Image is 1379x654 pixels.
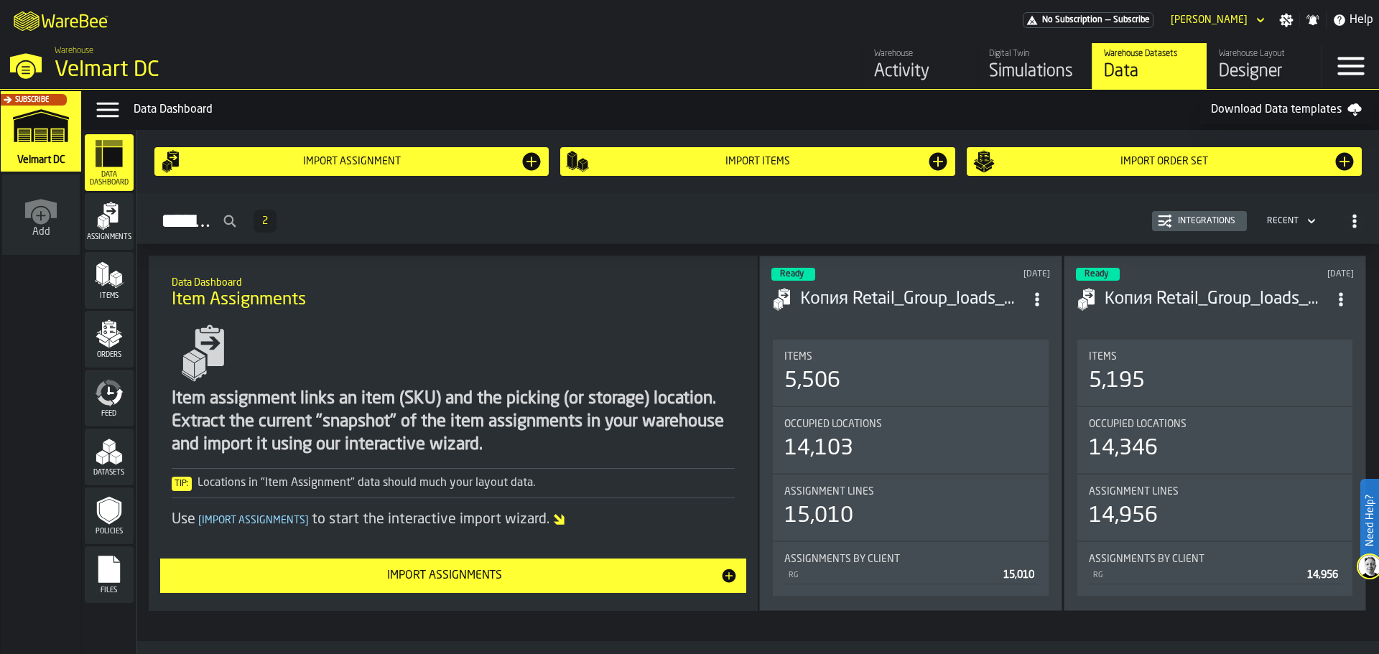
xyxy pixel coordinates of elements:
[784,486,874,497] span: Assignment lines
[784,553,1036,565] div: Title
[784,553,900,565] span: Assignments by Client
[195,515,312,525] span: Import Assignments
[248,210,282,233] div: ButtonLoadMore-Load More-Prev-First-Last
[787,571,997,580] div: RG
[1089,565,1341,584] div: StatList-item-RG
[1207,43,1322,89] a: link-to-/wh/i/f27944ef-e44e-4cb8-aca8-30c52093261f/designer
[149,256,758,611] div: ItemListCard-
[1165,11,1268,29] div: DropdownMenuValue-Anton Hikal
[1023,12,1153,28] div: Menu Subscription
[85,546,134,604] li: menu Files
[134,101,1199,118] div: Data Dashboard
[85,587,134,594] span: Files
[967,147,1362,176] button: button-Import Order Set
[55,46,93,56] span: Warehouse
[800,288,1023,311] h3: Копия Retail_Group_loads_15_08.csv
[85,171,134,187] span: Data Dashboard
[1322,43,1379,89] label: button-toggle-Menu
[1089,419,1187,430] span: Occupied Locations
[1089,486,1341,497] div: Title
[1089,368,1145,394] div: 5,195
[85,193,134,251] li: menu Assignments
[1077,475,1352,541] div: stat-Assignment lines
[85,429,134,486] li: menu Datasets
[1105,288,1328,311] h3: Копия Retail_Group_loads_14_08.csv
[85,252,134,309] li: menu Items
[784,486,1036,497] div: Title
[85,311,134,368] li: menu Orders
[784,368,840,394] div: 5,506
[784,419,1036,430] div: Title
[1104,49,1195,59] div: Warehouse Datasets
[1076,268,1120,281] div: status-3 2
[172,388,735,457] div: Item assignment links an item (SKU) and the picking (or storage) location. Extract the current "s...
[1023,12,1153,28] a: link-to-/wh/i/f27944ef-e44e-4cb8-aca8-30c52093261f/pricing/
[305,515,309,525] span: ]
[773,340,1048,406] div: stat-Items
[172,475,735,492] div: Locations in "Item Assignment" data should much your layout data.
[1362,480,1378,561] label: Need Help?
[771,337,1049,599] section: card-AssignmentDashboardCard
[154,147,549,176] button: button-Import assignment
[85,410,134,418] span: Feed
[169,567,721,584] div: Import Assignments
[55,57,442,83] div: Velmart DC
[85,370,134,427] li: menu Feed
[862,43,977,89] a: link-to-/wh/i/f27944ef-e44e-4cb8-aca8-30c52093261f/feed/
[1089,351,1341,363] div: Title
[773,407,1048,473] div: stat-Occupied Locations
[784,565,1036,584] div: StatList-item-RG
[1307,570,1338,580] span: 14,956
[759,256,1062,611] div: ItemListCard-DashboardItemContainer
[1085,270,1108,279] span: Ready
[137,193,1379,244] h2: button-Assignments
[1238,269,1354,279] div: Updated: 8/14/2025, 11:27:16 AM Created: 8/14/2025, 11:27:10 AM
[1092,43,1207,89] a: link-to-/wh/i/f27944ef-e44e-4cb8-aca8-30c52093261f/data
[160,267,747,319] div: title-Item Assignments
[1089,419,1341,430] div: Title
[1077,542,1352,596] div: stat-Assignments by Client
[1089,553,1341,565] div: Title
[183,156,521,167] div: Import assignment
[1199,95,1373,124] a: Download Data templates
[88,95,128,124] label: button-toggle-Data Menu
[589,156,927,167] div: Import Items
[780,270,804,279] span: Ready
[560,147,955,176] button: button-Import Items
[15,96,49,104] span: Subscribe
[198,515,202,525] span: [
[1350,11,1373,29] span: Help
[1092,571,1301,580] div: RG
[85,233,134,241] span: Assignments
[784,351,1036,363] div: Title
[784,419,882,430] span: Occupied Locations
[1152,211,1247,231] button: button-Integrations
[1064,256,1366,611] div: ItemListCard-DashboardItemContainer
[1261,212,1319,230] div: DropdownMenuValue-4
[1267,216,1299,226] div: DropdownMenuValue-4
[977,43,1092,89] a: link-to-/wh/i/f27944ef-e44e-4cb8-aca8-30c52093261f/simulations
[172,510,735,530] div: Use to start the interactive import wizard.
[773,542,1048,596] div: stat-Assignments by Client
[1089,351,1117,363] span: Items
[85,351,134,359] span: Orders
[784,503,853,529] div: 15,010
[773,475,1048,541] div: stat-Assignment lines
[1104,60,1195,83] div: Data
[2,174,80,258] a: link-to-/wh/new
[1003,570,1034,580] span: 15,010
[160,559,747,593] button: button-Import Assignments
[85,528,134,536] span: Policies
[1113,15,1150,25] span: Subscribe
[1300,13,1326,27] label: button-toggle-Notifications
[85,292,134,300] span: Items
[989,60,1080,83] div: Simulations
[771,268,815,281] div: status-3 2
